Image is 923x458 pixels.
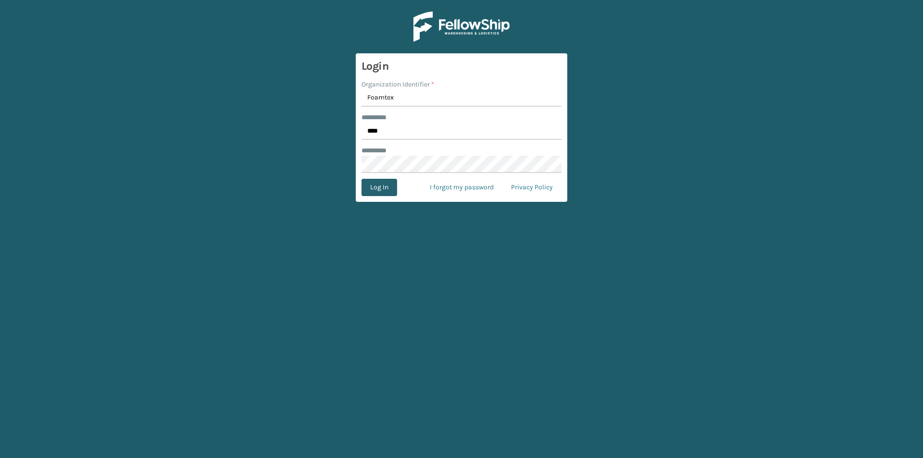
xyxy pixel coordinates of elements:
button: Log In [362,179,397,196]
img: Logo [413,12,510,42]
a: I forgot my password [421,179,502,196]
a: Privacy Policy [502,179,561,196]
label: Organization Identifier [362,79,434,89]
h3: Login [362,59,561,74]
